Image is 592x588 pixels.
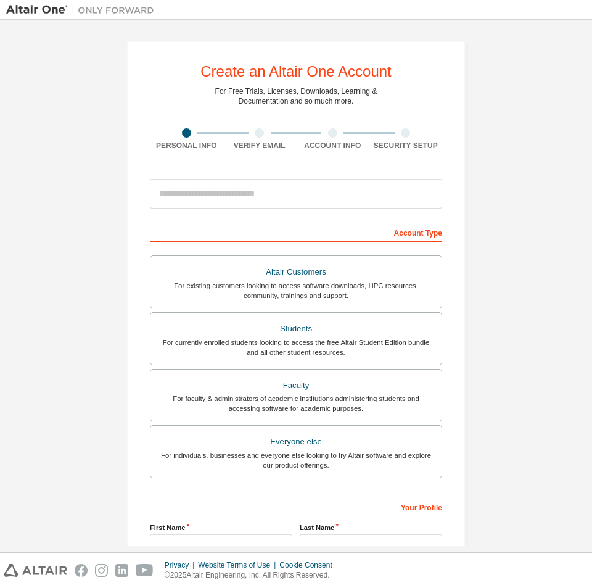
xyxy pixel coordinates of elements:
[158,394,434,413] div: For faculty & administrators of academic institutions administering students and accessing softwa...
[279,560,339,570] div: Cookie Consent
[150,222,442,242] div: Account Type
[136,564,154,577] img: youtube.svg
[158,377,434,394] div: Faculty
[158,281,434,300] div: For existing customers looking to access software downloads, HPC resources, community, trainings ...
[150,523,292,532] label: First Name
[165,560,198,570] div: Privacy
[158,433,434,450] div: Everyone else
[4,564,67,577] img: altair_logo.svg
[369,141,443,151] div: Security Setup
[150,497,442,516] div: Your Profile
[115,564,128,577] img: linkedin.svg
[198,560,279,570] div: Website Terms of Use
[158,337,434,357] div: For currently enrolled students looking to access the free Altair Student Edition bundle and all ...
[95,564,108,577] img: instagram.svg
[158,263,434,281] div: Altair Customers
[300,523,442,532] label: Last Name
[165,570,340,581] p: © 2025 Altair Engineering, Inc. All Rights Reserved.
[296,141,369,151] div: Account Info
[215,86,377,106] div: For Free Trials, Licenses, Downloads, Learning & Documentation and so much more.
[6,4,160,16] img: Altair One
[75,564,88,577] img: facebook.svg
[150,141,223,151] div: Personal Info
[200,64,392,79] div: Create an Altair One Account
[158,450,434,470] div: For individuals, businesses and everyone else looking to try Altair software and explore our prod...
[223,141,297,151] div: Verify Email
[158,320,434,337] div: Students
